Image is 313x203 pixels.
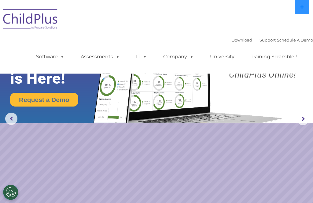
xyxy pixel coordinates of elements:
[30,51,71,63] a: Software
[277,38,313,42] a: Schedule A Demo
[216,39,309,79] rs-layer: Boost your productivity and streamline your success in ChildPlus Online!
[245,51,303,63] a: Training Scramble!!
[130,51,153,63] a: IT
[10,36,110,87] rs-layer: The Future of ChildPlus is Here!
[260,38,276,42] a: Support
[75,51,126,63] a: Assessments
[231,38,313,42] font: |
[3,185,18,200] button: Cookies Settings
[231,38,252,42] a: Download
[157,51,200,63] a: Company
[10,93,78,107] a: Request a Demo
[204,51,241,63] a: University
